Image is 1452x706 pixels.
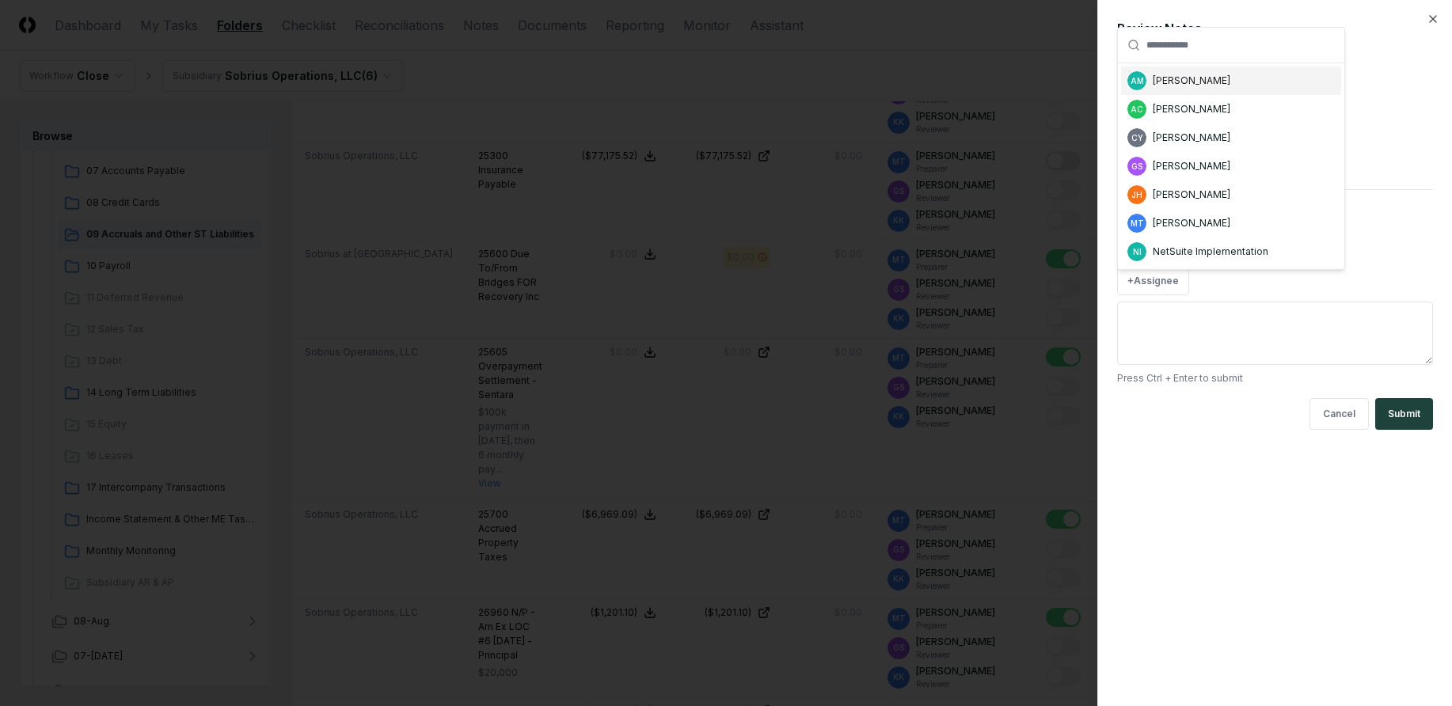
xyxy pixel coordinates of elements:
[1131,189,1142,201] span: JH
[1131,161,1142,173] span: GS
[1131,104,1143,116] span: AC
[1133,246,1142,258] span: NI
[1153,131,1230,145] div: [PERSON_NAME]
[1309,398,1369,430] button: Cancel
[1153,102,1230,116] div: [PERSON_NAME]
[1131,75,1144,87] span: AM
[1118,63,1344,269] div: Suggestions
[1117,267,1189,295] button: +Assignee
[1131,132,1143,144] span: CY
[1153,216,1230,230] div: [PERSON_NAME]
[1153,188,1230,202] div: [PERSON_NAME]
[1153,74,1230,88] div: [PERSON_NAME]
[1117,19,1433,38] div: Review Notes
[1153,245,1268,259] div: NetSuite Implementation
[1117,371,1433,385] p: Press Ctrl + Enter to submit
[1153,159,1230,173] div: [PERSON_NAME]
[1131,218,1144,230] span: MT
[1375,398,1433,430] button: Submit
